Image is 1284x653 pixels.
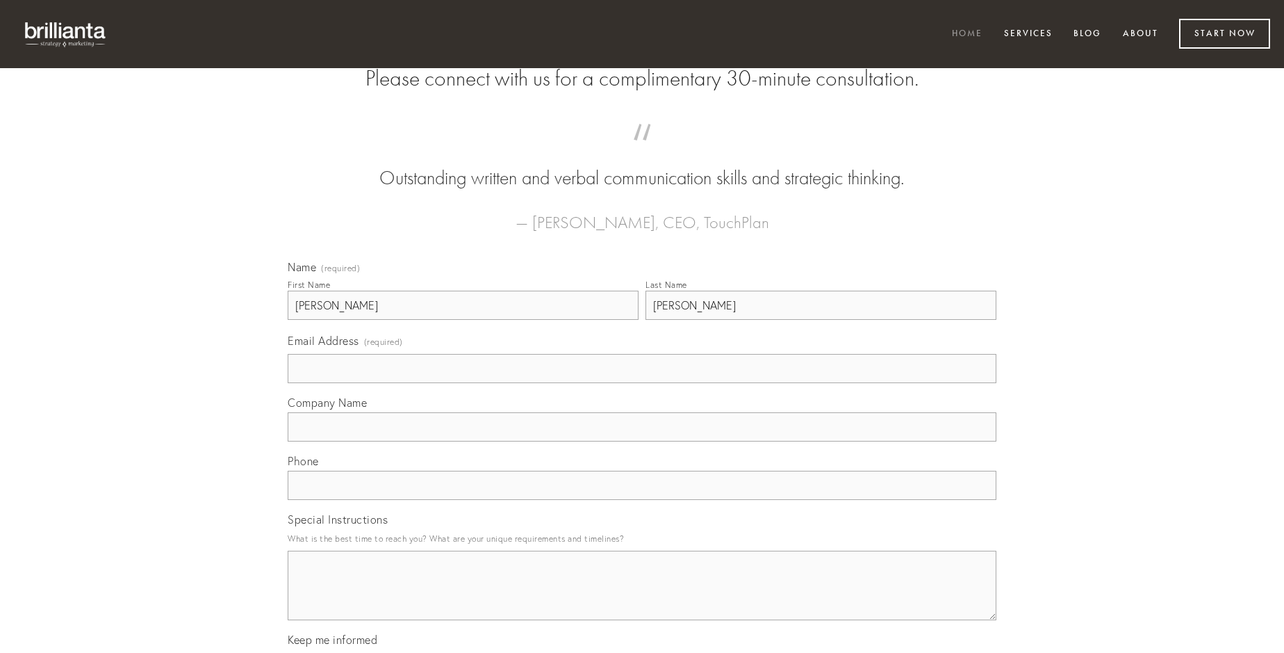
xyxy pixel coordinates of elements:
[14,14,118,54] img: brillianta - research, strategy, marketing
[364,332,403,351] span: (required)
[995,23,1062,46] a: Services
[321,264,360,273] span: (required)
[288,396,367,410] span: Company Name
[288,334,359,348] span: Email Address
[310,138,974,192] blockquote: Outstanding written and verbal communication skills and strategic thinking.
[310,192,974,236] figcaption: — [PERSON_NAME], CEO, TouchPlan
[288,633,377,647] span: Keep me informed
[288,65,996,92] h2: Please connect with us for a complimentary 30-minute consultation.
[310,138,974,165] span: “
[288,260,316,274] span: Name
[288,513,388,526] span: Special Instructions
[1114,23,1167,46] a: About
[288,529,996,548] p: What is the best time to reach you? What are your unique requirements and timelines?
[1064,23,1110,46] a: Blog
[288,454,319,468] span: Phone
[1179,19,1270,49] a: Start Now
[645,280,687,290] div: Last Name
[288,280,330,290] div: First Name
[943,23,991,46] a: Home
